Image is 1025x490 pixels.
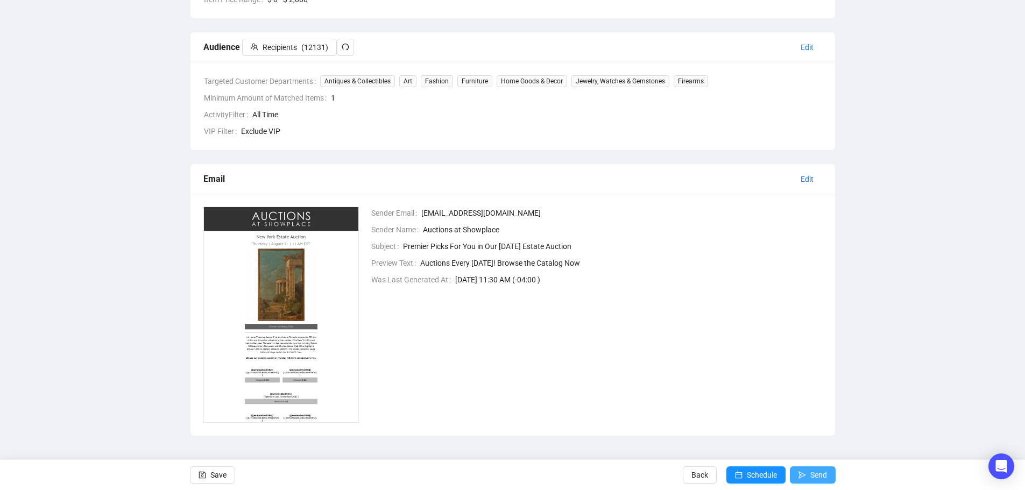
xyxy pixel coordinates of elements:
[241,125,822,137] span: Exclude VIP
[790,466,836,484] button: Send
[801,173,814,185] span: Edit
[421,75,453,87] span: Fashion
[251,43,258,51] span: team
[988,453,1014,479] div: Open Intercom Messenger
[747,460,777,490] span: Schedule
[371,257,420,269] span: Preview Text
[203,207,359,423] img: 1755271878560-Oti4564VPDWL7oSK.png
[810,460,827,490] span: Send
[674,75,708,87] span: Firearms
[242,39,337,56] button: Recipients(12131)
[457,75,492,87] span: Furniture
[204,92,331,104] span: Minimum Amount of Matched Items
[190,466,235,484] button: Save
[320,75,395,87] span: Antiques & Collectibles
[691,460,708,490] span: Back
[792,171,822,188] button: Edit
[403,240,822,252] span: Premier Picks For You in Our [DATE] Estate Auction
[371,274,455,286] span: Was Last Generated At
[497,75,567,87] span: Home Goods & Decor
[371,240,403,252] span: Subject
[735,471,743,479] span: calendar
[263,41,297,53] span: Recipients
[571,75,669,87] span: Jewelry, Watches & Gemstones
[420,257,822,269] span: Auctions Every [DATE]! Browse the Catalog Now
[210,460,227,490] span: Save
[726,466,786,484] button: Schedule
[331,92,822,104] span: 1
[455,274,822,286] span: [DATE] 11:30 AM (-04:00 )
[399,75,416,87] span: Art
[199,471,206,479] span: save
[204,75,320,87] span: Targeted Customer Departments
[203,42,354,52] span: Audience
[204,109,252,120] span: ActivityFilter
[371,207,421,219] span: Sender Email
[801,41,814,53] span: Edit
[683,466,717,484] button: Back
[252,109,822,120] span: All Time
[204,125,241,137] span: VIP Filter
[342,43,349,51] span: redo
[792,39,822,56] button: Edit
[203,172,792,186] div: Email
[371,224,423,236] span: Sender Name
[421,207,822,219] span: [EMAIL_ADDRESS][DOMAIN_NAME]
[423,224,822,236] span: Auctions at Showplace
[301,41,328,53] span: ( 12131 )
[798,471,806,479] span: send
